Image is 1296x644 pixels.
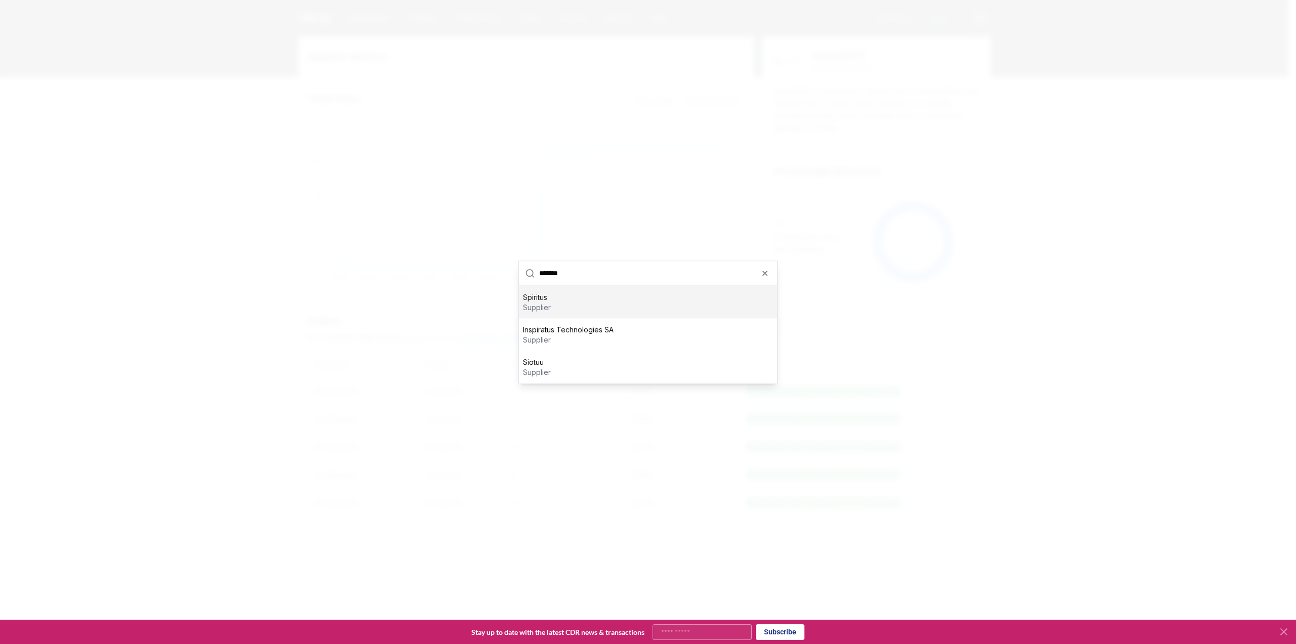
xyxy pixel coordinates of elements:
[523,367,551,377] p: supplier
[523,302,551,312] p: supplier
[523,357,551,367] p: Siotuu
[523,324,614,334] p: Inspiratus Technologies SA
[523,292,551,302] p: Spiritus
[523,334,614,345] p: supplier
